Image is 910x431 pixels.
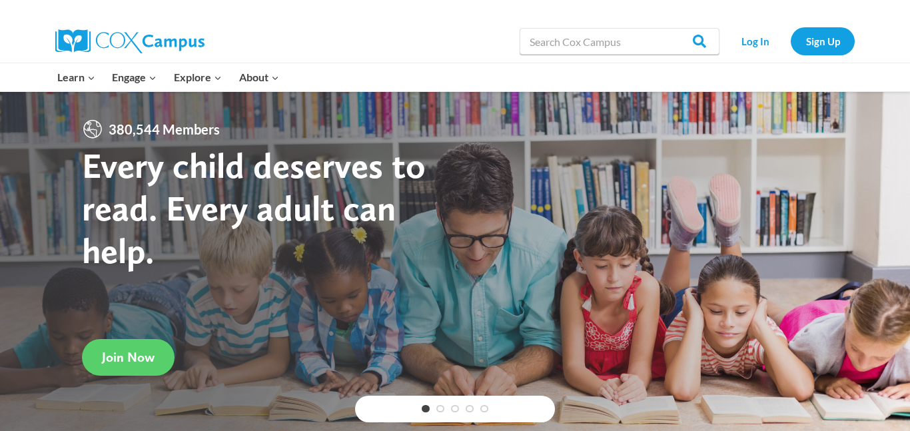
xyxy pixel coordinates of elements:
a: Sign Up [791,27,855,55]
span: Explore [174,69,222,86]
img: Cox Campus [55,29,205,53]
a: 5 [480,405,488,413]
span: About [239,69,279,86]
a: 1 [422,405,430,413]
span: Join Now [102,349,155,365]
nav: Secondary Navigation [726,27,855,55]
a: 2 [436,405,444,413]
a: 3 [451,405,459,413]
a: 4 [466,405,474,413]
a: Join Now [82,339,175,376]
nav: Primary Navigation [49,63,287,91]
strong: Every child deserves to read. Every adult can help. [82,144,426,271]
span: 380,544 Members [103,119,225,140]
input: Search Cox Campus [520,28,719,55]
span: Engage [112,69,157,86]
a: Log In [726,27,784,55]
span: Learn [57,69,95,86]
